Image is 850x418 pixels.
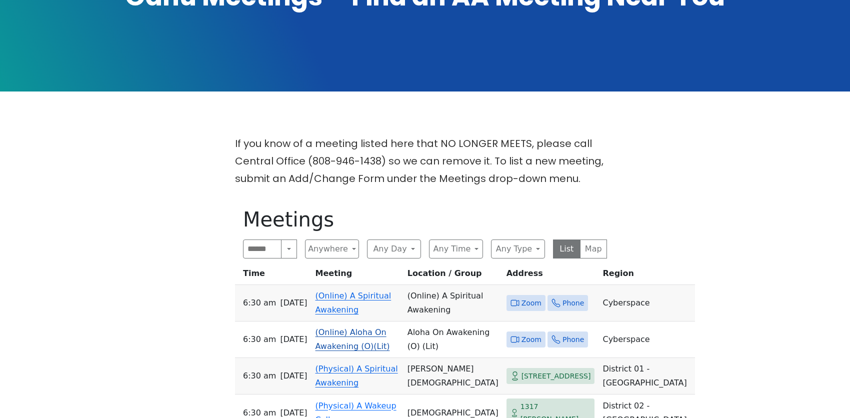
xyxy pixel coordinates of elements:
h1: Meetings [243,207,607,231]
span: [DATE] [280,296,307,310]
span: [STREET_ADDRESS] [521,370,591,382]
th: Address [502,266,599,285]
button: Anywhere [305,239,359,258]
span: Phone [562,297,584,309]
button: Any Time [429,239,483,258]
th: Location / Group [403,266,502,285]
span: 6:30 AM [243,332,276,346]
span: [DATE] [280,332,307,346]
a: (Physical) A Spiritual Awakening [315,364,398,387]
td: (Online) A Spiritual Awakening [403,285,502,321]
td: District 01 - [GEOGRAPHIC_DATA] [598,358,694,394]
span: [DATE] [280,369,307,383]
span: 6:30 AM [243,369,276,383]
p: If you know of a meeting listed here that NO LONGER MEETS, please call Central Office (808-946-14... [235,135,615,187]
a: (Online) A Spiritual Awakening [315,291,391,314]
th: Time [235,266,311,285]
a: (Online) Aloha On Awakening (O)(Lit) [315,327,390,351]
button: Any Day [367,239,421,258]
td: Cyberspace [598,285,694,321]
button: List [553,239,580,258]
span: 6:30 AM [243,296,276,310]
button: Search [281,239,297,258]
td: Cyberspace [598,321,694,358]
td: [PERSON_NAME][DEMOGRAPHIC_DATA] [403,358,502,394]
th: Meeting [311,266,403,285]
td: Aloha On Awakening (O) (Lit) [403,321,502,358]
input: Search [243,239,281,258]
th: Region [598,266,694,285]
span: Phone [562,333,584,346]
button: Map [580,239,607,258]
button: Any Type [491,239,545,258]
span: Zoom [521,297,541,309]
span: Zoom [521,333,541,346]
